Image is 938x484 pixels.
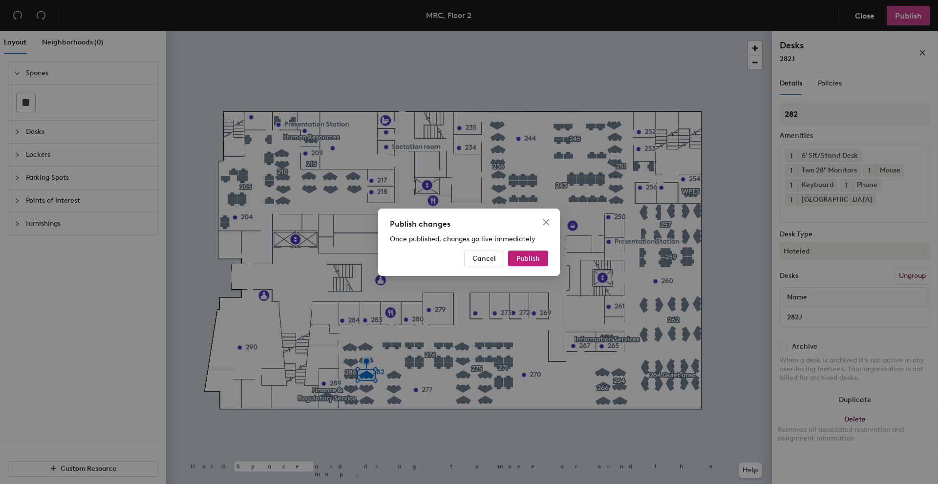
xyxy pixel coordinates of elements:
button: Close [538,214,554,230]
span: Once published, changes go live immediately [390,235,535,243]
div: Publish changes [390,218,548,230]
span: close [542,218,550,226]
span: Cancel [472,254,496,262]
button: Cancel [464,251,504,266]
span: Publish [516,254,540,262]
span: Close [538,218,554,226]
button: Publish [508,251,548,266]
